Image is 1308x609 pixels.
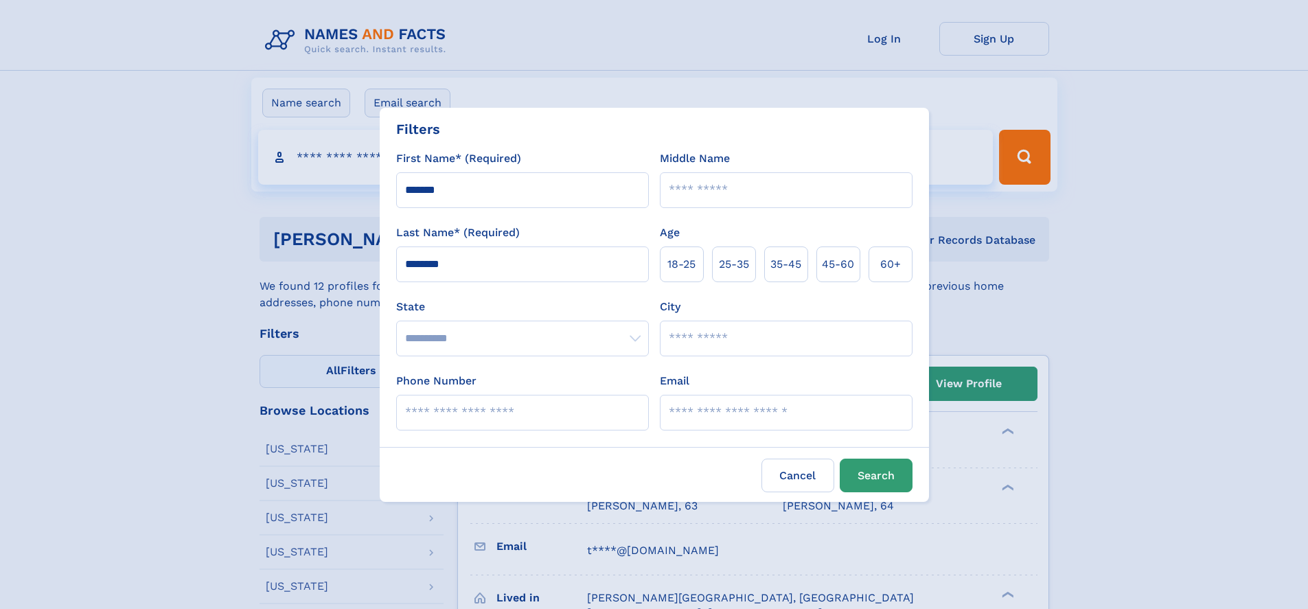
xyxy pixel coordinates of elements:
[396,373,477,389] label: Phone Number
[770,256,801,273] span: 35‑45
[396,225,520,241] label: Last Name* (Required)
[396,119,440,139] div: Filters
[840,459,913,492] button: Search
[667,256,696,273] span: 18‑25
[396,299,649,315] label: State
[396,150,521,167] label: First Name* (Required)
[719,256,749,273] span: 25‑35
[660,150,730,167] label: Middle Name
[761,459,834,492] label: Cancel
[880,256,901,273] span: 60+
[660,225,680,241] label: Age
[822,256,854,273] span: 45‑60
[660,299,680,315] label: City
[660,373,689,389] label: Email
